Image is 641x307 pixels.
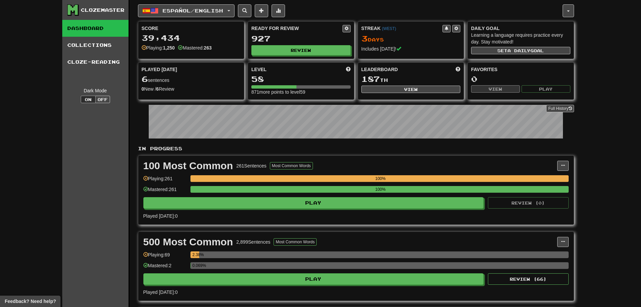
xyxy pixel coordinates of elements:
div: 871 more points to level 59 [251,89,351,95]
p: In Progress [138,145,574,152]
span: This week in points, UTC [456,66,460,73]
strong: 6 [156,86,159,92]
button: Play [143,197,484,209]
span: Played [DATE]: 0 [143,213,178,219]
button: View [361,86,461,93]
div: Mastered: [178,44,212,51]
button: Español/English [138,4,235,17]
div: 0 [471,75,570,83]
button: Off [95,96,110,103]
div: Ready for Review [251,25,343,32]
a: Collections [62,37,129,54]
div: 500 Most Common [143,237,233,247]
span: 187 [361,74,380,84]
button: Most Common Words [274,238,317,246]
div: 927 [251,34,351,43]
strong: 1,250 [163,45,175,51]
div: Playing: 261 [143,175,187,186]
button: More stats [272,4,285,17]
button: Play [143,273,484,285]
button: View [471,85,520,93]
div: sentences [142,75,241,84]
a: Dashboard [62,20,129,37]
span: 6 [142,74,148,84]
div: 261 Sentences [236,162,266,169]
strong: 0 [142,86,144,92]
strong: 263 [204,45,212,51]
a: Full History [546,105,574,112]
div: Includes [DATE]! [361,45,461,52]
div: Favorites [471,66,570,73]
span: Open feedback widget [5,298,56,305]
a: Cloze-Reading [62,54,129,70]
span: 3 [361,34,368,43]
div: Streak [361,25,443,32]
button: Most Common Words [270,162,313,170]
div: Daily Goal [471,25,570,32]
div: New / Review [142,86,241,92]
button: Seta dailygoal [471,47,570,54]
button: Review (0) [488,197,569,209]
span: Level [251,66,266,73]
div: 100% [192,186,569,193]
div: 2.38% [192,251,200,258]
a: (WEST) [382,26,396,31]
button: Add sentence to collection [255,4,268,17]
span: Played [DATE] [142,66,177,73]
span: Leaderboard [361,66,398,73]
button: Review (66) [488,273,569,285]
div: Dark Mode [67,87,123,94]
div: Mastered: 2 [143,262,187,273]
div: 100 Most Common [143,161,233,171]
div: Mastered: 261 [143,186,187,197]
div: Learning a language requires practice every day. Stay motivated! [471,32,570,45]
div: 39,434 [142,34,241,42]
span: Español / English [163,8,223,13]
span: a daily [507,48,530,53]
div: Clozemaster [81,7,124,13]
div: 2,899 Sentences [236,239,270,245]
span: Played [DATE]: 0 [143,289,178,295]
button: Search sentences [238,4,251,17]
div: 100% [192,175,569,182]
div: 58 [251,75,351,83]
button: On [81,96,96,103]
div: Score [142,25,241,32]
button: Play [522,85,570,93]
div: Playing: [142,44,175,51]
button: Review [251,45,351,55]
div: Playing: 69 [143,251,187,263]
span: Score more points to level up [346,66,351,73]
div: Day s [361,34,461,43]
div: th [361,75,461,84]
